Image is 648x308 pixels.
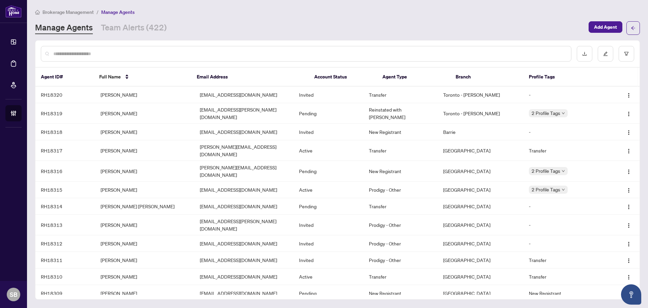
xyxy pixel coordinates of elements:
th: Agent Type [377,68,450,87]
span: Manage Agents [101,9,135,15]
a: Team Alerts (422) [101,22,167,34]
td: Active [294,140,363,161]
td: Transfer [523,268,608,285]
span: filter [624,51,629,56]
td: Barrie [438,124,523,140]
td: - [523,235,608,252]
td: Toronto - [PERSON_NAME] [438,87,523,103]
td: Active [294,268,363,285]
td: [PERSON_NAME] [95,87,194,103]
button: Logo [623,219,634,230]
span: down [562,169,565,173]
img: Logo [626,275,631,280]
button: edit [598,46,613,62]
td: New Registrant [363,285,438,302]
td: Prodigy - Other [363,215,438,235]
td: Transfer [523,252,608,268]
span: home [35,10,40,15]
img: Logo [626,148,631,154]
button: Logo [623,166,634,176]
th: Profile Tags [523,68,606,87]
td: RH18315 [35,182,95,198]
th: Branch [450,68,523,87]
td: [PERSON_NAME] [95,285,194,302]
td: [PERSON_NAME] [95,103,194,124]
img: Logo [626,130,631,135]
td: Reinstated with [PERSON_NAME] [363,103,438,124]
th: Email Address [191,68,309,87]
td: Invited [294,87,363,103]
img: Logo [626,111,631,117]
td: Prodigy - Other [363,235,438,252]
img: Logo [626,258,631,263]
td: Pending [294,103,363,124]
span: Full Name [99,73,121,80]
button: Logo [623,89,634,100]
td: [PERSON_NAME][EMAIL_ADDRESS][DOMAIN_NAME] [194,140,294,161]
td: [EMAIL_ADDRESS][DOMAIN_NAME] [194,198,294,215]
li: / [97,8,99,16]
td: Pending [294,285,363,302]
span: download [582,51,587,56]
td: Invited [294,124,363,140]
td: [PERSON_NAME] [95,268,194,285]
td: [EMAIL_ADDRESS][PERSON_NAME][DOMAIN_NAME] [194,215,294,235]
td: [GEOGRAPHIC_DATA] [438,235,523,252]
td: RH18312 [35,235,95,252]
td: RH18320 [35,87,95,103]
td: [EMAIL_ADDRESS][DOMAIN_NAME] [194,235,294,252]
td: RH18319 [35,103,95,124]
span: arrow-left [631,26,636,30]
td: New Registrant [523,285,608,302]
th: Agent ID# [35,68,94,87]
span: Add Agent [594,22,617,32]
td: Invited [294,215,363,235]
td: [PERSON_NAME] [95,161,194,182]
td: Transfer [363,198,438,215]
td: [EMAIL_ADDRESS][DOMAIN_NAME] [194,182,294,198]
img: Logo [626,223,631,228]
td: Active [294,182,363,198]
button: Logo [623,145,634,156]
button: Add Agent [589,21,622,33]
td: [EMAIL_ADDRESS][PERSON_NAME][DOMAIN_NAME] [194,103,294,124]
button: Logo [623,201,634,212]
td: Transfer [523,140,608,161]
td: [EMAIL_ADDRESS][DOMAIN_NAME] [194,268,294,285]
td: - [523,87,608,103]
td: [PERSON_NAME][EMAIL_ADDRESS][DOMAIN_NAME] [194,161,294,182]
td: [PERSON_NAME] [95,252,194,268]
td: Transfer [363,140,438,161]
td: Pending [294,161,363,182]
td: Invited [294,252,363,268]
td: New Registrant [363,161,438,182]
td: [GEOGRAPHIC_DATA] [438,198,523,215]
td: [PERSON_NAME] [PERSON_NAME] [95,198,194,215]
img: Logo [626,93,631,98]
td: [GEOGRAPHIC_DATA] [438,285,523,302]
td: [EMAIL_ADDRESS][DOMAIN_NAME] [194,252,294,268]
span: 2 Profile Tags [532,109,560,117]
img: logo [5,5,22,18]
img: Logo [626,241,631,247]
td: [GEOGRAPHIC_DATA] [438,182,523,198]
span: 2 Profile Tags [532,167,560,175]
td: [EMAIL_ADDRESS][DOMAIN_NAME] [194,124,294,140]
td: Transfer [363,87,438,103]
span: down [562,112,565,115]
img: Logo [626,188,631,193]
button: Logo [623,238,634,249]
td: [PERSON_NAME] [95,235,194,252]
td: RH18309 [35,285,95,302]
td: [GEOGRAPHIC_DATA] [438,215,523,235]
td: RH18311 [35,252,95,268]
td: Invited [294,235,363,252]
td: Transfer [363,268,438,285]
td: Pending [294,198,363,215]
span: down [562,188,565,191]
td: RH18318 [35,124,95,140]
span: Brokerage Management [43,9,94,15]
td: RH18314 [35,198,95,215]
td: [PERSON_NAME] [95,124,194,140]
button: Logo [623,255,634,265]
